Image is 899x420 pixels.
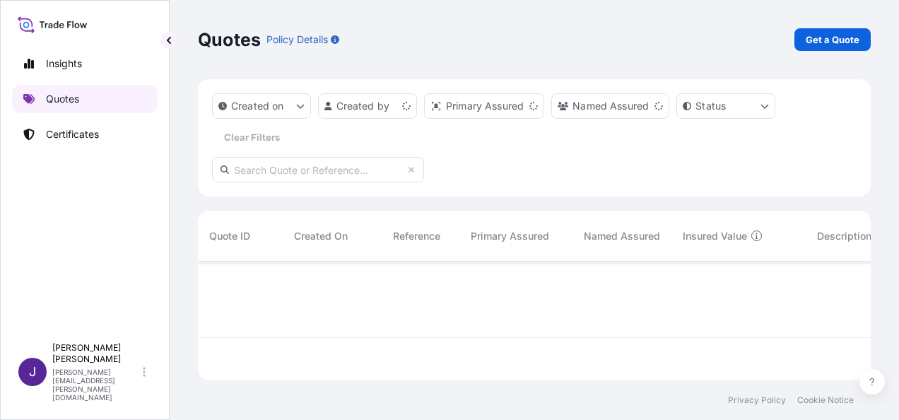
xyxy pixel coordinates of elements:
p: Certificates [46,127,99,141]
a: Cookie Notice [797,395,854,406]
input: Search Quote or Reference... [212,157,424,182]
p: Get a Quote [806,33,859,47]
button: certificateStatus Filter options [676,93,775,119]
button: createdBy Filter options [318,93,417,119]
a: Privacy Policy [728,395,786,406]
button: cargoOwner Filter options [551,93,669,119]
p: Insights [46,57,82,71]
p: Status [695,99,726,113]
p: [PERSON_NAME] [PERSON_NAME] [52,342,140,365]
span: Primary Assured [471,229,549,243]
span: Named Assured [584,229,660,243]
p: Quotes [198,28,261,51]
span: Quote ID [209,229,250,243]
button: Clear Filters [212,126,291,148]
span: Insured Value [683,229,747,243]
p: Primary Assured [446,99,524,113]
span: Reference [393,229,440,243]
a: Certificates [12,120,158,148]
a: Insights [12,49,158,78]
p: Created by [336,99,390,113]
span: J [29,365,36,379]
p: Clear Filters [224,130,280,144]
span: Created On [294,229,348,243]
p: [PERSON_NAME][EMAIL_ADDRESS][PERSON_NAME][DOMAIN_NAME] [52,368,140,402]
button: distributor Filter options [424,93,544,119]
a: Get a Quote [794,28,871,51]
p: Quotes [46,92,79,106]
p: Named Assured [572,99,649,113]
a: Quotes [12,85,158,113]
p: Policy Details [266,33,328,47]
p: Created on [231,99,284,113]
button: createdOn Filter options [212,93,311,119]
